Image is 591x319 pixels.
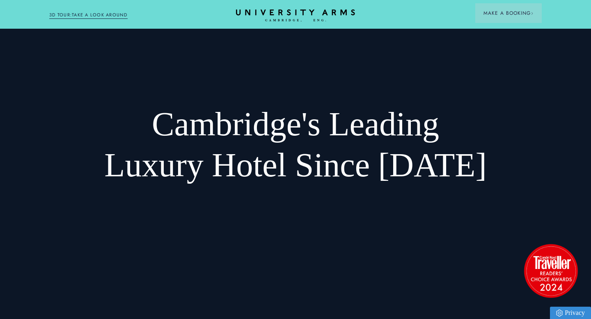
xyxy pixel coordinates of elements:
[98,104,492,186] h1: Cambridge's Leading Luxury Hotel Since [DATE]
[556,310,563,317] img: Privacy
[475,3,542,23] button: Make a BookingArrow icon
[520,240,582,301] img: image-2524eff8f0c5d55edbf694693304c4387916dea5-1501x1501-png
[483,9,534,17] span: Make a Booking
[531,12,534,15] img: Arrow icon
[236,9,355,22] a: Home
[550,307,591,319] a: Privacy
[49,11,128,19] a: 3D TOUR:TAKE A LOOK AROUND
